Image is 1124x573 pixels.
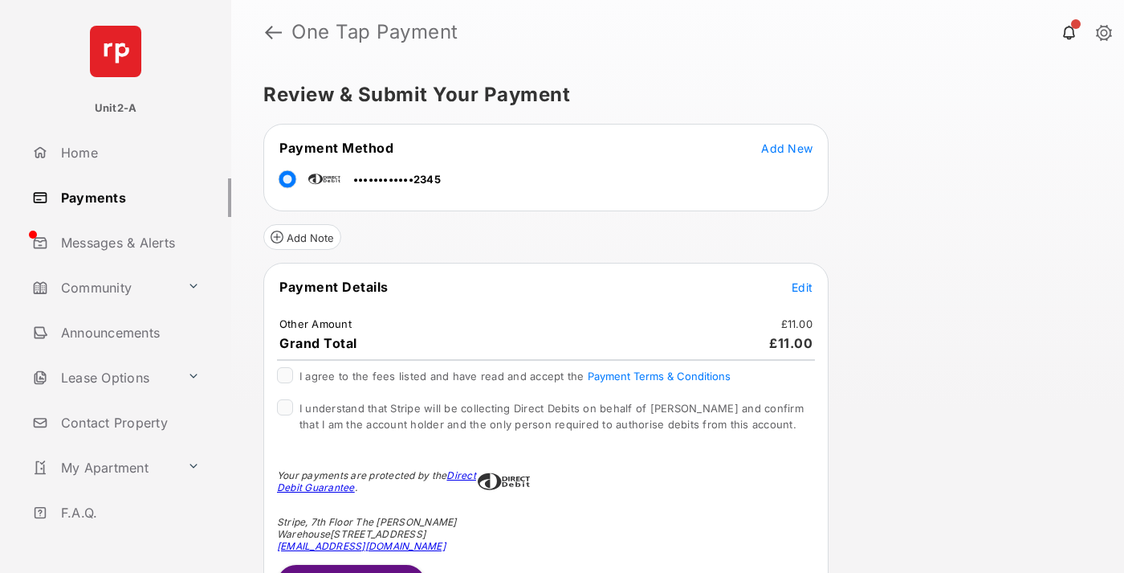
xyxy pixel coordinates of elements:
[263,85,1079,104] h5: Review & Submit Your Payment
[26,448,181,487] a: My Apartment
[26,178,231,217] a: Payments
[95,100,137,117] p: Unit2-A
[279,335,357,351] span: Grand Total
[353,173,441,186] span: ••••••••••••2345
[277,469,476,493] a: Direct Debit Guarantee
[769,335,812,351] span: £11.00
[90,26,141,77] img: svg+xml;base64,PHN2ZyB4bWxucz0iaHR0cDovL3d3dy53My5vcmcvMjAwMC9zdmciIHdpZHRoPSI2NCIgaGVpZ2h0PSI2NC...
[792,280,812,294] span: Edit
[26,268,181,307] a: Community
[761,140,812,156] button: Add New
[26,133,231,172] a: Home
[792,279,812,295] button: Edit
[588,370,731,383] button: I agree to the fees listed and have read and accept the
[277,540,446,552] a: [EMAIL_ADDRESS][DOMAIN_NAME]
[26,313,231,352] a: Announcements
[291,23,458,42] strong: One Tap Payment
[26,358,181,397] a: Lease Options
[299,370,731,383] span: I agree to the fees listed and have read and accept the
[26,493,231,532] a: F.A.Q.
[277,469,478,493] div: Your payments are protected by the .
[279,279,389,295] span: Payment Details
[26,403,231,442] a: Contact Property
[299,402,804,431] span: I understand that Stripe will be collecting Direct Debits on behalf of [PERSON_NAME] and confirm ...
[26,223,231,262] a: Messages & Alerts
[279,317,352,331] td: Other Amount
[263,224,341,250] button: Add Note
[761,141,812,155] span: Add New
[780,317,814,331] td: £11.00
[279,140,393,156] span: Payment Method
[277,516,478,552] div: Stripe, 7th Floor The [PERSON_NAME] Warehouse [STREET_ADDRESS]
